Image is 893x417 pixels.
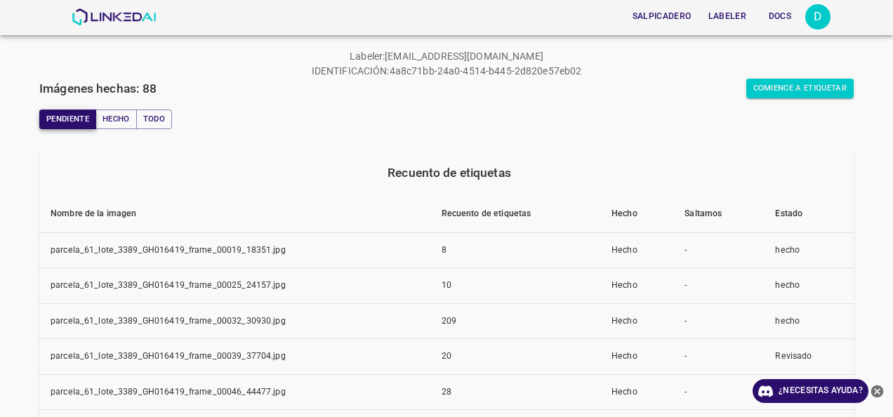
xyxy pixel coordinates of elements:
button: Salpicadero [627,5,697,28]
a: ¿Necesitas ayuda? [753,379,868,403]
td: 8 [430,232,600,268]
td: 10 [430,268,600,304]
p: Labeler : [350,49,385,64]
td: hecho [764,303,854,339]
td: Hecho [600,374,673,410]
th: Recuento de etiquetas [430,195,600,233]
td: - [673,232,764,268]
font: ¿Necesitas ayuda? [779,383,863,398]
th: Estado [764,195,854,233]
p: 4a8c71bb-24a0-4514-b445-2d820e57eb02 [390,64,582,79]
td: Hecho [600,339,673,375]
td: parcela_61_lote_3389_GH016419_frame_00025_24157.jpg [39,268,430,304]
button: Hecho [95,110,137,129]
td: Revisado [764,339,854,375]
button: Docs [758,5,802,28]
td: parcela_61_lote_3389_GH016419_frame_00039_37704.jpg [39,339,430,375]
td: 28 [430,374,600,410]
td: - [673,268,764,304]
td: hecho [764,232,854,268]
button: Labeler [703,5,752,28]
h6: Imágenes hechas: 88 [39,79,157,98]
td: - [673,339,764,375]
td: parcela_61_lote_3389_GH016419_frame_00032_30930.jpg [39,303,430,339]
td: 209 [430,303,600,339]
td: Hecho [600,232,673,268]
button: Todo [136,110,172,129]
td: hecho [764,268,854,304]
td: - [673,303,764,339]
a: Labeler [700,2,755,31]
img: Linked AI [72,8,157,25]
div: D [805,4,831,29]
a: Salpicadero [624,2,700,31]
td: Hecho [600,268,673,304]
th: Nombre de la imagen [39,195,430,233]
button: Pendiente [39,110,96,129]
th: Hecho [600,195,673,233]
td: parcela_61_lote_3389_GH016419_frame_00046_44477.jpg [39,374,430,410]
div: Recuento de etiquetas [51,163,848,183]
td: Hecho [600,303,673,339]
button: Abrir configuración [805,4,831,29]
p: IDENTIFICACIÓN: [312,64,390,79]
td: 20 [430,339,600,375]
button: Comience a etiquetar [746,79,854,98]
td: hecho [764,374,854,410]
td: parcela_61_lote_3389_GH016419_frame_00019_18351.jpg [39,232,430,268]
p: [EMAIL_ADDRESS][DOMAIN_NAME] [385,49,543,64]
button: Cerrar Ayuda [868,379,886,403]
td: - [673,374,764,410]
th: Saltamos [673,195,764,233]
a: Docs [755,2,805,31]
